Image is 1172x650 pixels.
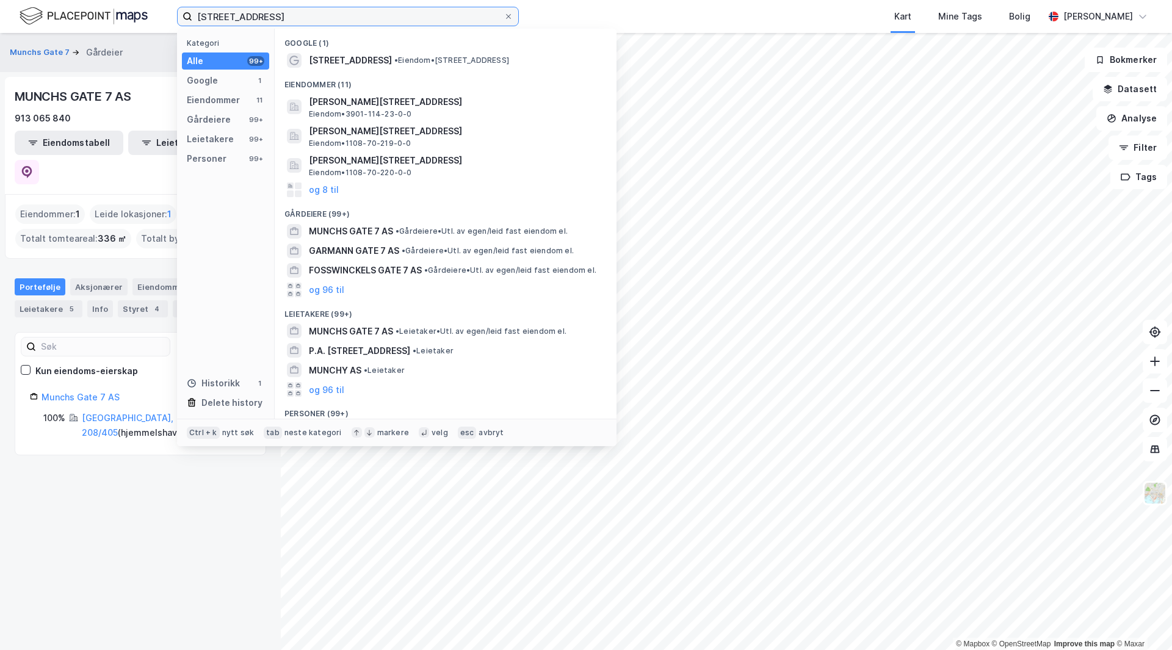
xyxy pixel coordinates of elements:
span: [STREET_ADDRESS] [309,53,392,68]
div: Portefølje [15,278,65,295]
button: Datasett [1093,77,1167,101]
span: • [402,246,405,255]
div: Personer [187,151,226,166]
span: • [394,56,398,65]
span: Eiendom • [STREET_ADDRESS] [394,56,509,65]
span: Gårdeiere • Utl. av egen/leid fast eiendom el. [396,226,568,236]
div: Ctrl + k [187,427,220,439]
button: Bokmerker [1085,48,1167,72]
div: avbryt [479,428,504,438]
div: Gårdeier [86,45,123,60]
span: • [424,265,428,275]
div: Google (1) [275,29,617,51]
div: Aksjonærer [70,278,128,295]
a: Mapbox [956,640,989,648]
div: 1 [255,378,264,388]
div: Totalt byggareal : [136,229,252,248]
span: 1 [167,207,172,222]
input: Søk [36,338,170,356]
span: Leietaker • Utl. av egen/leid fast eiendom el. [396,327,566,336]
span: [PERSON_NAME][STREET_ADDRESS] [309,95,602,109]
div: Kart [894,9,911,24]
button: Tags [1110,165,1167,189]
div: Historikk [187,376,240,391]
div: ( hjemmelshaver ) [82,411,251,440]
a: OpenStreetMap [992,640,1051,648]
button: Leietakertabell [128,131,237,155]
div: Kun eiendoms-eierskap [35,364,138,378]
img: logo.f888ab2527a4732fd821a326f86c7f29.svg [20,5,148,27]
div: 99+ [247,134,264,144]
button: Eiendomstabell [15,131,123,155]
div: neste kategori [284,428,342,438]
button: Filter [1109,135,1167,160]
input: Søk på adresse, matrikkel, gårdeiere, leietakere eller personer [192,7,504,26]
button: Munchs Gate 7 [10,46,72,59]
div: Totalt tomteareal : [15,229,131,248]
div: 5 [65,303,78,315]
div: Google [187,73,218,88]
span: 1 [76,207,80,222]
button: Analyse [1096,106,1167,131]
div: Eiendommer [187,93,240,107]
span: MUNCHY AS [309,363,361,378]
span: MUNCHS GATE 7 AS [309,324,393,339]
div: 99+ [247,56,264,66]
div: nytt søk [222,428,255,438]
div: Leietakere [15,300,82,317]
a: Munchs Gate 7 AS [42,392,120,402]
div: Alle [187,54,203,68]
span: Eiendom • 3901-114-23-0-0 [309,109,412,119]
div: markere [377,428,409,438]
div: [PERSON_NAME] [1063,9,1133,24]
div: Leietakere (99+) [275,300,617,322]
div: 99+ [247,154,264,164]
div: Gårdeiere (99+) [275,200,617,222]
div: Leide lokasjoner : [90,204,176,224]
div: 4 [151,303,163,315]
div: 99+ [247,115,264,125]
span: Eiendom • 1108-70-219-0-0 [309,139,411,148]
div: 913 065 840 [15,111,71,126]
img: Z [1143,482,1167,505]
button: og 8 til [309,182,339,197]
span: Leietaker [364,366,405,375]
a: Improve this map [1054,640,1115,648]
div: esc [458,427,477,439]
span: Leietaker [413,346,454,356]
div: Eiendommer [132,278,208,295]
div: Kategori [187,38,269,48]
span: GARMANN GATE 7 AS [309,244,399,258]
div: Transaksjoner [173,300,256,317]
button: og 96 til [309,283,344,297]
button: og 96 til [309,382,344,397]
div: MUNCHS GATE 7 AS [15,87,134,106]
div: Eiendommer : [15,204,85,224]
div: tab [264,427,282,439]
div: velg [432,428,448,438]
span: • [396,327,399,336]
div: Delete history [201,395,262,410]
iframe: Chat Widget [1111,591,1172,650]
div: Styret [118,300,168,317]
div: Info [87,300,113,317]
div: Gårdeiere [187,112,231,127]
span: FOSSWINCKELS GATE 7 AS [309,263,422,278]
span: 336 ㎡ [98,231,126,246]
div: Mine Tags [938,9,982,24]
span: • [413,346,416,355]
div: Bolig [1009,9,1030,24]
div: Leietakere [187,132,234,146]
span: • [396,226,399,236]
span: Gårdeiere • Utl. av egen/leid fast eiendom el. [402,246,574,256]
span: P.A. [STREET_ADDRESS] [309,344,410,358]
div: Kontrollprogram for chat [1111,591,1172,650]
span: MUNCHS GATE 7 AS [309,224,393,239]
span: [PERSON_NAME][STREET_ADDRESS] [309,124,602,139]
div: 100% [43,411,65,425]
div: 1 [255,76,264,85]
div: Eiendommer (11) [275,70,617,92]
span: [PERSON_NAME][STREET_ADDRESS] [309,153,602,168]
span: • [364,366,367,375]
span: Eiendom • 1108-70-220-0-0 [309,168,412,178]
